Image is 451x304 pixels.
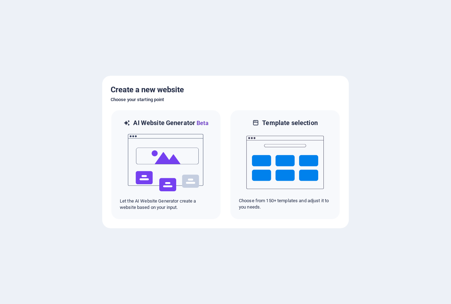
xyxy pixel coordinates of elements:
[120,198,212,211] p: Let the AI Website Generator create a website based on your input.
[195,120,209,126] span: Beta
[111,95,340,104] h6: Choose your starting point
[230,110,340,220] div: Template selectionChoose from 150+ templates and adjust it to you needs.
[111,84,340,95] h5: Create a new website
[239,198,331,210] p: Choose from 150+ templates and adjust it to you needs.
[127,128,205,198] img: ai
[111,110,221,220] div: AI Website GeneratorBetaaiLet the AI Website Generator create a website based on your input.
[133,119,208,128] h6: AI Website Generator
[262,119,317,127] h6: Template selection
